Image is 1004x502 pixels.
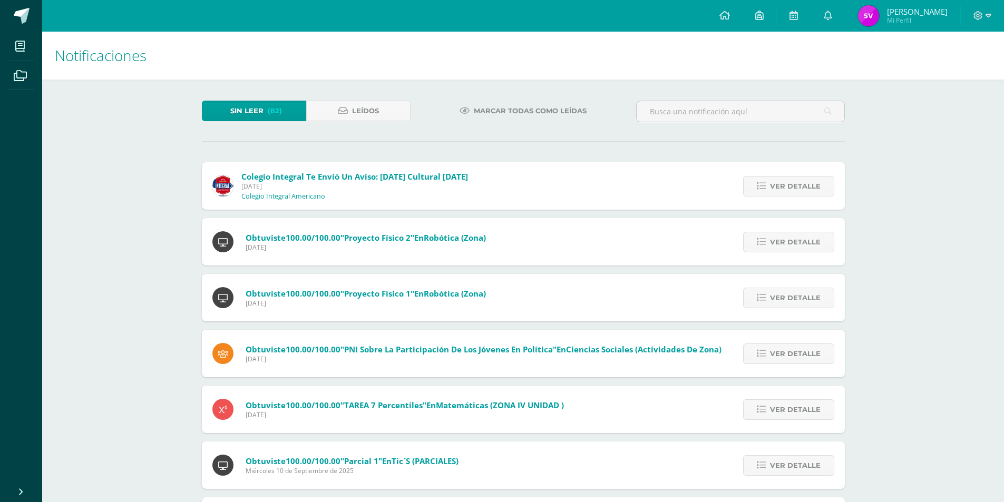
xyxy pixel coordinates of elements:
span: [DATE] [241,182,468,191]
span: 100.00/100.00 [286,344,340,355]
span: Colegio Integral te envió un aviso: [DATE] Cultural [DATE] [241,171,468,182]
span: Ver detalle [770,400,821,419]
span: Ver detalle [770,456,821,475]
span: Mi Perfil [887,16,948,25]
span: "Parcial 1" [340,456,382,466]
span: Ver detalle [770,176,821,196]
span: Ver detalle [770,344,821,363]
span: Ver detalle [770,232,821,252]
span: "Proyecto físico 2" [340,232,414,243]
span: Obtuviste en [246,288,486,299]
span: Sin leer [230,101,264,121]
a: Sin leer(82) [202,101,306,121]
span: Obtuviste en [246,400,564,410]
img: 3d8ecf278a7f74c562a74fe44b321cd5.png [212,175,233,196]
span: 100.00/100.00 [286,400,340,410]
span: Matemáticas (ZONA IV UNIDAD ) [436,400,564,410]
p: Colegio Integral Americano [241,192,325,201]
span: Obtuviste en [246,344,722,355]
span: Robótica (Zona) [424,288,486,299]
span: "PNI sobre la participación de los jóvenes en política" [340,344,557,355]
input: Busca una notificación aquí [637,101,844,122]
span: (82) [268,101,282,121]
span: Marcar todas como leídas [474,101,587,121]
span: "TAREA 7 Percentiles" [340,400,426,410]
span: [PERSON_NAME] [887,6,948,17]
span: 100.00/100.00 [286,232,340,243]
span: [DATE] [246,299,486,308]
span: Leídos [352,101,379,121]
span: Miércoles 10 de Septiembre de 2025 [246,466,459,475]
span: 100.00/100.00 [286,288,340,299]
span: Ciencias Sociales (Actividades de zona) [566,344,722,355]
span: [DATE] [246,243,486,252]
span: 100.00/100.00 [286,456,340,466]
a: Marcar todas como leídas [446,101,600,121]
span: Obtuviste en [246,232,486,243]
span: Tic´s (PARCIALES) [392,456,459,466]
span: "Proyecto físico 1" [340,288,414,299]
a: Leídos [306,101,411,121]
span: Obtuviste en [246,456,459,466]
img: e906bc07fcfb30c1e5719a7e2cc69b62.png [858,5,879,26]
span: Ver detalle [770,288,821,308]
span: [DATE] [246,410,564,419]
span: [DATE] [246,355,722,363]
span: Robótica (Zona) [424,232,486,243]
span: Notificaciones [55,45,147,65]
